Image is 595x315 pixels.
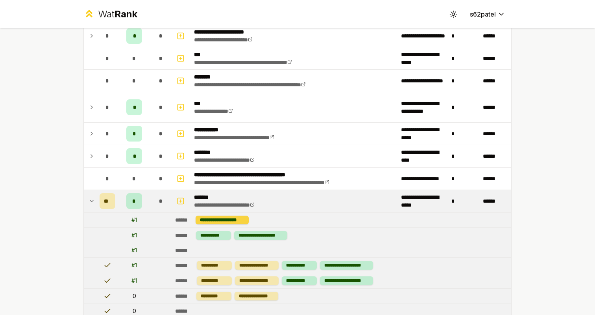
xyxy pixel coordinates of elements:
div: # 1 [131,277,137,285]
div: # 1 [131,246,137,254]
div: # 1 [131,216,137,224]
span: s62patel [470,9,496,19]
div: # 1 [131,261,137,269]
a: WatRank [83,8,137,21]
span: Rank [115,8,137,20]
td: 0 [118,289,150,304]
div: Wat [98,8,137,21]
div: # 1 [131,231,137,239]
button: s62patel [464,7,512,21]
